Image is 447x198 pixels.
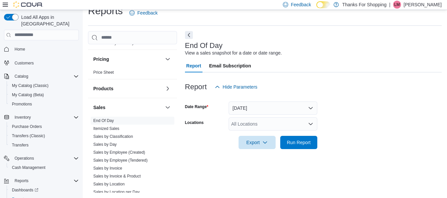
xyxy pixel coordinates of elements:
[9,123,45,131] a: Purchase Orders
[93,56,109,62] h3: Pricing
[7,140,81,150] button: Transfers
[164,55,172,63] button: Pricing
[15,156,34,161] span: Operations
[93,174,141,179] span: Sales by Invoice & Product
[389,1,390,9] p: |
[308,121,313,127] button: Open list of options
[9,82,79,90] span: My Catalog (Classic)
[185,42,223,50] h3: End Of Day
[12,92,44,98] span: My Catalog (Beta)
[1,154,81,163] button: Operations
[9,132,48,140] a: Transfers (Classic)
[287,139,311,146] span: Run Report
[88,39,177,50] div: OCM
[7,99,81,109] button: Promotions
[93,41,134,45] a: OCM Weekly Inventory
[7,81,81,90] button: My Catalog (Classic)
[15,115,31,120] span: Inventory
[12,187,38,193] span: Dashboards
[12,59,79,67] span: Customers
[93,158,148,163] a: Sales by Employee (Tendered)
[93,85,162,92] button: Products
[223,84,257,90] span: Hide Parameters
[1,176,81,185] button: Reports
[7,185,81,195] a: Dashboards
[93,104,162,111] button: Sales
[88,68,177,79] div: Pricing
[7,131,81,140] button: Transfers (Classic)
[93,166,122,171] a: Sales by Invoice
[12,165,45,170] span: Cash Management
[239,136,276,149] button: Export
[1,58,81,67] button: Customers
[404,1,442,9] p: [PERSON_NAME]
[12,83,49,88] span: My Catalog (Classic)
[342,1,386,9] p: Thanks For Shopping
[93,181,125,187] span: Sales by Location
[1,44,81,54] button: Home
[9,141,31,149] a: Transfers
[212,80,260,94] button: Hide Parameters
[164,103,172,111] button: Sales
[93,150,145,155] span: Sales by Employee (Created)
[9,100,79,108] span: Promotions
[9,100,35,108] a: Promotions
[12,45,79,53] span: Home
[9,132,79,140] span: Transfers (Classic)
[9,164,48,172] a: Cash Management
[229,101,317,115] button: [DATE]
[12,124,42,129] span: Purchase Orders
[185,83,207,91] h3: Report
[12,177,79,185] span: Reports
[7,90,81,99] button: My Catalog (Beta)
[185,50,282,57] div: View a sales snapshot for a date or date range.
[7,122,81,131] button: Purchase Orders
[12,133,45,139] span: Transfers (Classic)
[12,59,36,67] a: Customers
[12,45,28,53] a: Home
[12,154,37,162] button: Operations
[12,177,31,185] button: Reports
[1,72,81,81] button: Catalog
[316,8,317,9] span: Dark Mode
[93,126,119,131] a: Itemized Sales
[12,113,33,121] button: Inventory
[9,91,47,99] a: My Catalog (Beta)
[316,1,330,8] input: Dark Mode
[93,70,114,75] a: Price Sheet
[12,154,79,162] span: Operations
[15,74,28,79] span: Catalog
[15,47,25,52] span: Home
[393,1,401,9] div: Liam Mcauley
[9,91,79,99] span: My Catalog (Beta)
[93,85,113,92] h3: Products
[394,1,400,9] span: LM
[88,4,123,18] h1: Reports
[7,163,81,172] button: Cash Management
[164,85,172,93] button: Products
[12,113,79,121] span: Inventory
[1,113,81,122] button: Inventory
[93,189,140,195] span: Sales by Location per Day
[93,118,114,123] a: End Of Day
[12,72,79,80] span: Catalog
[93,142,117,147] a: Sales by Day
[15,60,34,66] span: Customers
[93,104,106,111] h3: Sales
[9,164,79,172] span: Cash Management
[9,82,51,90] a: My Catalog (Classic)
[185,120,204,125] label: Locations
[185,31,193,39] button: Next
[12,142,28,148] span: Transfers
[280,136,317,149] button: Run Report
[9,123,79,131] span: Purchase Orders
[185,104,208,109] label: Date Range
[291,1,311,8] span: Feedback
[12,101,32,107] span: Promotions
[93,56,162,62] button: Pricing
